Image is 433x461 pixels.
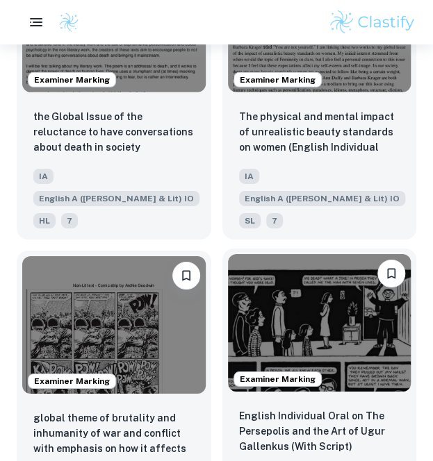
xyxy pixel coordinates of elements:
[28,74,115,86] span: Examiner Marking
[234,373,321,385] span: Examiner Marking
[239,191,405,206] span: English A ([PERSON_NAME] & Lit) IO
[377,260,405,287] button: Please log in to bookmark exemplars
[33,213,56,228] span: HL
[33,410,195,458] p: global theme of brutality and inhumanity of war and conflict with emphasis on how it affects indi...
[239,408,400,454] p: English Individual Oral on The Persepolis and the Art of Ugur Gallenkus (With Script)
[266,213,283,228] span: 7
[239,109,400,156] p: The physical and mental impact of unrealistic beauty standards on women (English Individual Oral ...
[33,169,54,184] span: IA
[172,262,200,290] button: Please log in to bookmark exemplars
[328,8,416,36] img: Clastify logo
[33,109,195,155] p: the Global Issue of the reluctance to have conversations about death in society
[22,256,206,394] img: English A (Lang & Lit) IO IA example thumbnail: global theme of brutality and inhumanity
[234,74,321,86] span: Examiner Marking
[58,12,79,33] img: Clastify logo
[239,213,261,228] span: SL
[228,254,411,392] img: English A (Lang & Lit) IO IA example thumbnail: English Individual Oral on The Persepoli
[33,191,199,206] span: English A ([PERSON_NAME] & Lit) IO
[61,213,78,228] span: 7
[50,12,79,33] a: Clastify logo
[28,375,115,387] span: Examiner Marking
[239,169,259,184] span: IA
